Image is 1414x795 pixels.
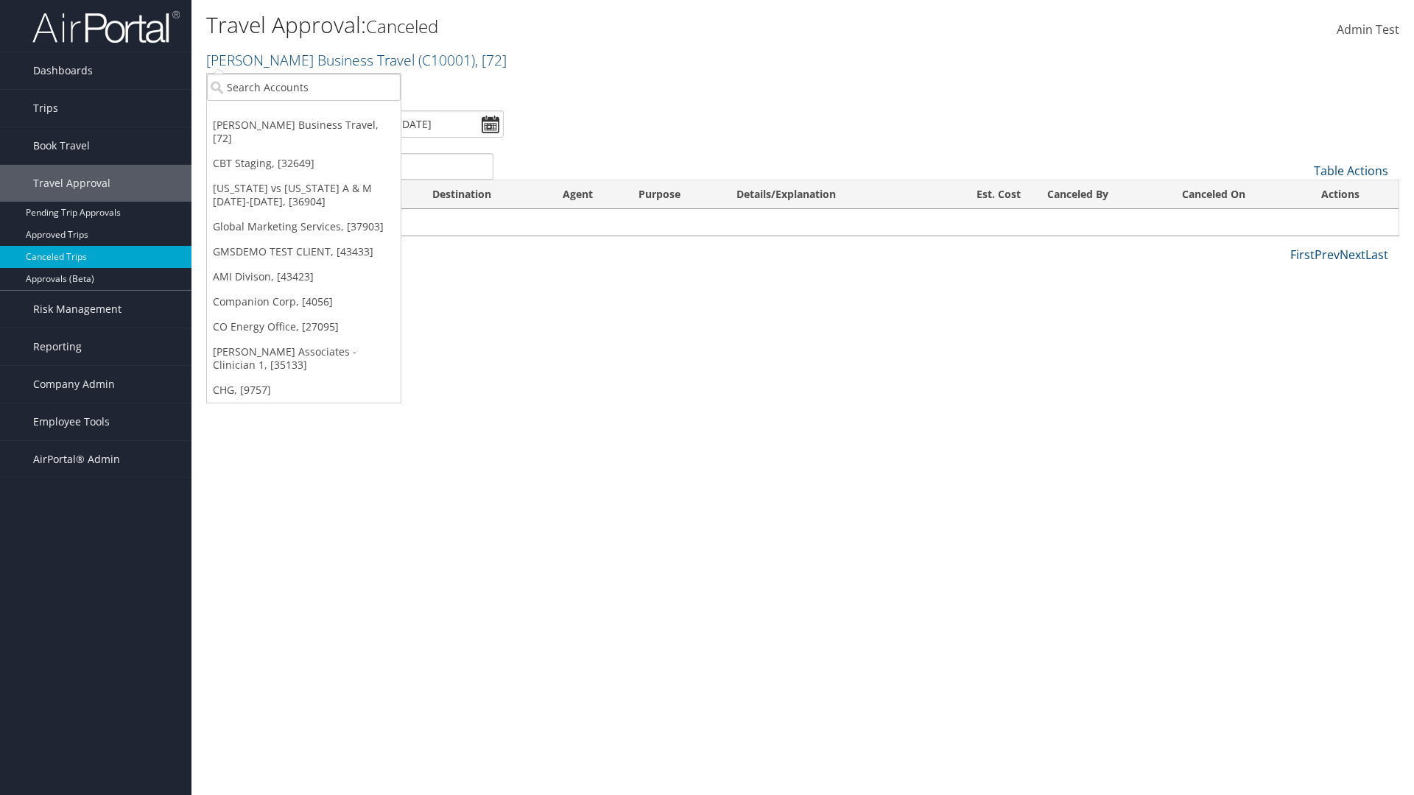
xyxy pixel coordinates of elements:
[932,180,1034,209] th: Est. Cost: activate to sort column ascending
[1314,163,1388,179] a: Table Actions
[33,165,110,202] span: Travel Approval
[207,214,401,239] a: Global Marketing Services, [37903]
[418,50,475,70] span: ( C10001 )
[1034,180,1169,209] th: Canceled By: activate to sort column ascending
[723,180,932,209] th: Details/Explanation
[549,180,625,209] th: Agent
[207,74,401,101] input: Search Accounts
[1337,7,1399,53] a: Admin Test
[33,441,120,478] span: AirPortal® Admin
[207,289,401,314] a: Companion Corp, [4056]
[207,378,401,403] a: CHG, [9757]
[33,127,90,164] span: Book Travel
[349,110,504,138] input: [DATE] - [DATE]
[1315,247,1340,263] a: Prev
[475,50,507,70] span: , [ 72 ]
[207,151,401,176] a: CBT Staging, [32649]
[32,10,180,44] img: airportal-logo.png
[206,50,507,70] a: [PERSON_NAME] Business Travel
[207,113,401,151] a: [PERSON_NAME] Business Travel, [72]
[207,339,401,378] a: [PERSON_NAME] Associates - Clinician 1, [35133]
[1169,180,1307,209] th: Canceled On: activate to sort column ascending
[1365,247,1388,263] a: Last
[1340,247,1365,263] a: Next
[33,90,58,127] span: Trips
[33,52,93,89] span: Dashboards
[1308,180,1399,209] th: Actions
[207,239,401,264] a: GMSDEMO TEST CLIENT, [43433]
[366,14,438,38] small: Canceled
[1290,247,1315,263] a: First
[207,314,401,339] a: CO Energy Office, [27095]
[33,403,110,440] span: Employee Tools
[206,77,1002,96] p: Filter:
[207,209,1399,236] td: No data available in table
[1337,21,1399,38] span: Admin Test
[206,10,1002,40] h1: Travel Approval:
[33,328,82,365] span: Reporting
[419,180,549,209] th: Destination: activate to sort column ascending
[33,366,115,403] span: Company Admin
[207,176,401,214] a: [US_STATE] vs [US_STATE] A & M [DATE]-[DATE], [36904]
[207,264,401,289] a: AMI Divison, [43423]
[33,291,122,328] span: Risk Management
[625,180,723,209] th: Purpose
